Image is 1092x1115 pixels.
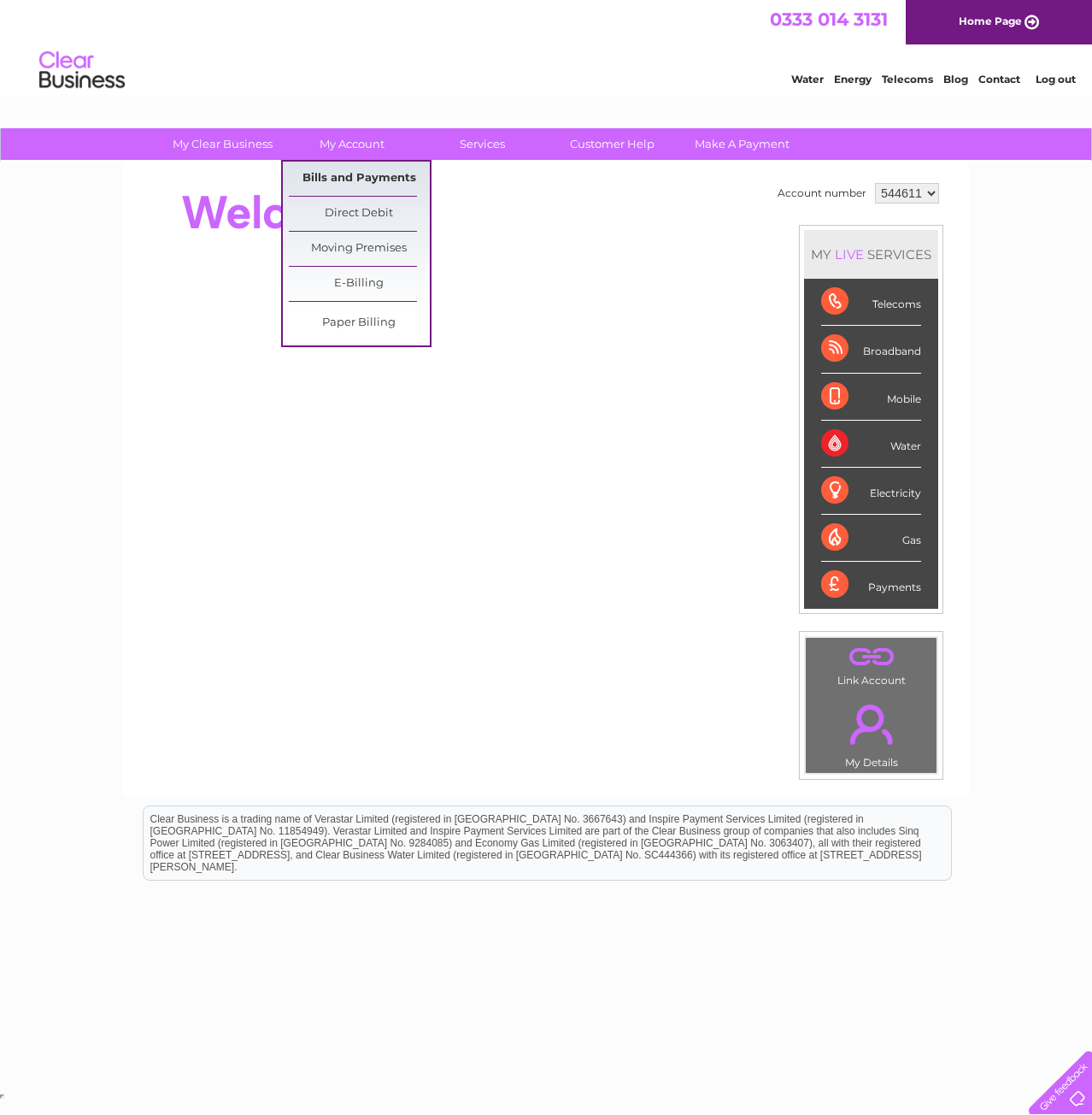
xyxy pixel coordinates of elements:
a: . [810,642,932,672]
div: Mobile [821,374,921,421]
a: Log out [1036,73,1076,86]
div: Payments [821,562,921,608]
div: MY SERVICES [804,230,938,279]
a: Customer Help [542,128,683,160]
a: Energy [834,73,872,86]
div: Electricity [821,468,921,515]
a: Telecoms [882,73,933,86]
a: Services [412,128,553,160]
a: Bills and Payments [289,162,430,196]
a: Paper Billing [289,306,430,340]
img: logo.png [38,44,126,97]
div: Gas [821,515,921,562]
a: . [810,694,932,754]
a: My Clear Business [152,128,293,160]
a: Direct Debit [289,197,430,231]
td: My Details [805,690,937,774]
div: Telecoms [821,279,921,326]
a: Make A Payment [672,128,813,160]
a: Moving Premises [289,232,430,266]
td: Link Account [805,637,937,691]
div: Water [821,421,921,468]
div: Clear Business is a trading name of Verastar Limited (registered in [GEOGRAPHIC_DATA] No. 3667643... [144,9,951,83]
a: My Account [282,128,423,160]
td: Account number [773,179,871,208]
a: E-Billing [289,267,430,301]
a: Blog [943,73,968,86]
a: 0333 014 3131 [770,9,888,30]
div: Broadband [821,326,921,373]
a: Contact [978,73,1020,86]
a: Water [791,73,824,86]
div: LIVE [831,246,867,263]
